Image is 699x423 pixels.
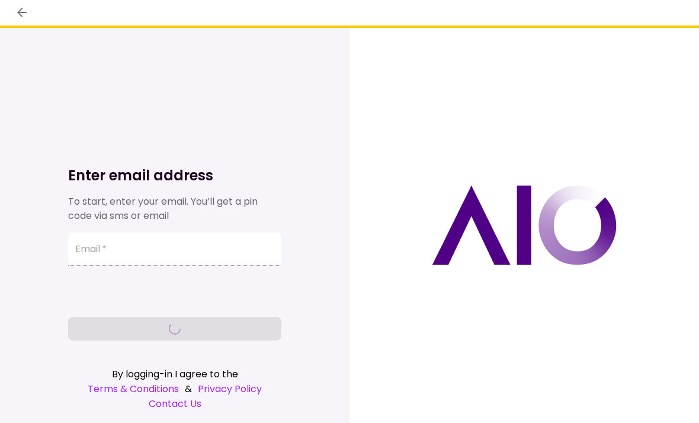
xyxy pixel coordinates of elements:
[68,396,281,411] a: Contact Us
[88,381,179,396] a: Terms & Conditions
[68,367,281,381] div: By logging-in I agree to the
[12,2,32,23] button: back
[68,381,281,396] div: &
[432,185,617,265] img: AIO logo
[68,166,281,185] h1: Enter email address
[198,381,262,396] a: Privacy Policy
[68,195,281,223] div: To start, enter your email. You’ll get a pin code via sms or email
